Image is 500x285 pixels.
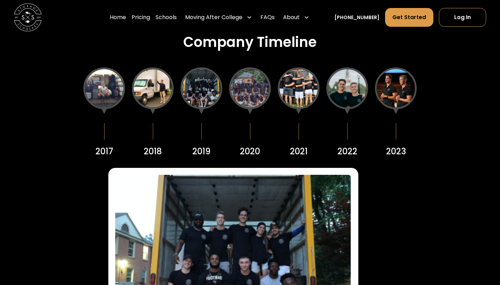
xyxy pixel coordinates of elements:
[280,8,312,27] div: About
[283,13,300,22] div: About
[439,8,486,27] a: Log In
[110,8,126,27] a: Home
[385,8,433,27] a: Get Started
[240,145,260,158] div: 2020
[183,34,317,50] h3: Company Timeline
[132,8,150,27] a: Pricing
[182,8,255,27] div: Moving After College
[260,8,275,27] a: FAQs
[185,13,242,22] div: Moving After College
[334,14,380,21] a: [PHONE_NUMBER]
[337,145,357,158] div: 2022
[156,8,177,27] a: Schools
[290,145,308,158] div: 2021
[14,3,42,31] img: Storage Scholars main logo
[95,145,113,158] div: 2017
[144,145,162,158] div: 2018
[192,145,210,158] div: 2019
[386,145,406,158] div: 2023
